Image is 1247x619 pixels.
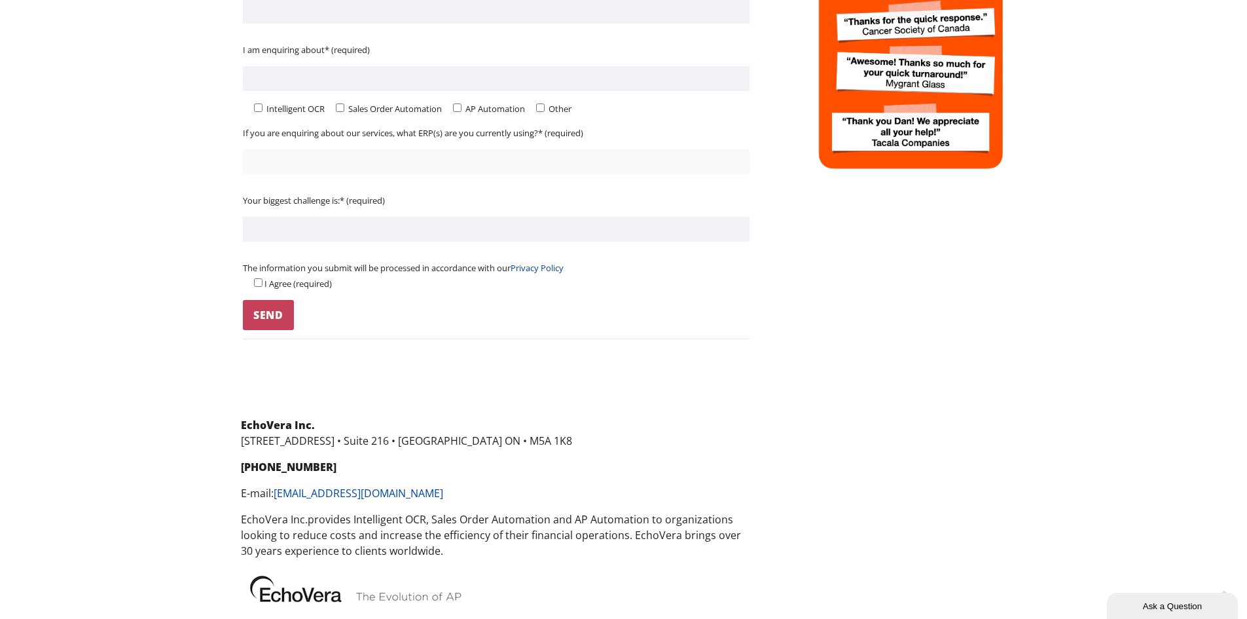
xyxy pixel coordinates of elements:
[243,193,750,208] p: Your biggest challenge is:* (required)
[243,260,750,291] p: The information you submit will be processed in accordance with our I Agree (required)
[241,512,751,559] p: provides Intelligent OCR, Sales Order Automation and AP Automation to organizations looking to re...
[463,103,525,115] span: AP Automation
[243,125,750,141] p: If you are enquiring about our services, what ERP(s) are you currently using?* (required)
[241,512,308,527] b: EchoVera Inc.
[1107,590,1240,619] iframe: chat widget
[547,103,571,115] span: Other
[264,103,325,115] span: Intelligent OCR
[274,486,443,500] a: [EMAIL_ADDRESS][DOMAIN_NAME]
[346,103,442,115] span: Sales Order Automation
[241,417,751,449] p: [STREET_ADDRESS] • Suite 216 • [GEOGRAPHIC_DATA] ON • M5A 1K8
[243,300,294,330] input: Send
[241,485,751,501] p: E-mail:
[243,42,750,58] p: I am enquiring about* (required)
[241,418,315,432] strong: EchoVera Inc.
[241,460,336,474] strong: [PHONE_NUMBER]
[511,262,564,274] a: Privacy Policy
